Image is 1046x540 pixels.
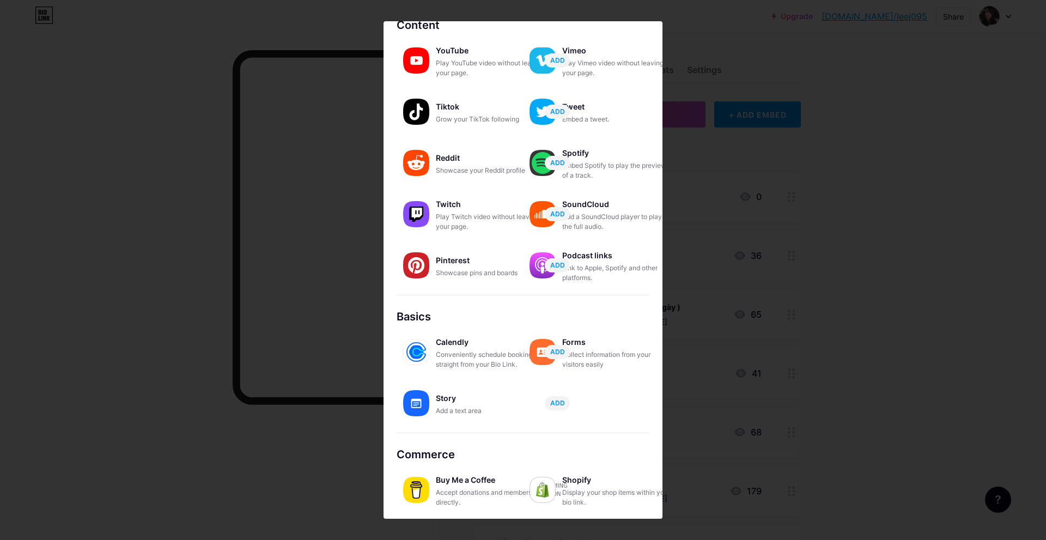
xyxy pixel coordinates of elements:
span: ADD [550,209,565,219]
div: Collect information from your visitors easily [562,350,671,369]
img: spotify [530,150,556,176]
div: Add a text area [436,406,545,416]
div: Pinterest [436,253,545,268]
div: Spotify [562,145,671,161]
button: ADD [545,105,570,119]
span: ADD [550,56,565,65]
img: vimeo [530,47,556,74]
div: Commerce [397,446,649,463]
img: pinterest [403,252,429,278]
img: twitter [530,99,556,125]
img: buymeacoffee [403,477,429,503]
div: Embed Spotify to play the preview of a track. [562,161,671,180]
div: Accept donations and memberships directly. [436,488,545,507]
button: ADD [545,53,570,68]
div: Play YouTube video without leaving your page. [436,58,545,78]
img: soundcloud [530,201,556,227]
button: ADD [545,345,570,359]
img: tiktok [403,99,429,125]
div: Twitch [436,197,545,212]
div: Basics [397,308,649,325]
img: shopify [530,477,556,503]
img: story [403,390,429,416]
div: Tweet [562,99,671,114]
div: Content [397,17,649,33]
div: Calendly [436,335,545,350]
div: SoundCloud [562,197,671,212]
div: Story [436,391,545,406]
div: Play Twitch video without leaving your page. [436,212,545,232]
div: Add a SoundCloud player to play the full audio. [562,212,671,232]
button: ADD [545,156,570,170]
button: ADD [545,258,570,272]
span: ADD [550,260,565,270]
div: Vimeo [562,43,671,58]
div: Showcase your Reddit profile [436,166,545,175]
div: Reddit [436,150,545,166]
img: calendly [403,339,429,365]
div: Play Vimeo video without leaving your page. [562,58,671,78]
img: podcastlinks [530,252,556,278]
div: YouTube [436,43,545,58]
img: twitch [403,201,429,227]
img: reddit [403,150,429,176]
button: ADD [545,396,570,410]
span: ADD [550,107,565,116]
div: Embed a tweet. [562,114,671,124]
div: Tiktok [436,99,545,114]
div: Conveniently schedule bookings straight from your Bio Link. [436,350,545,369]
div: Buy Me a Coffee [436,472,545,488]
div: Shopify [562,472,671,488]
span: ADD [550,398,565,408]
span: ADD [550,158,565,167]
img: forms [530,339,556,365]
div: Showcase pins and boards [436,268,545,278]
div: Link to Apple, Spotify and other platforms. [562,263,671,283]
div: Grow your TikTok following [436,114,545,124]
div: Forms [562,335,671,350]
div: Display your shop items within your bio link. [562,488,671,507]
div: Podcast links [562,248,671,263]
button: ADD [545,207,570,221]
span: ADD [550,347,565,356]
img: youtube [403,47,429,74]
